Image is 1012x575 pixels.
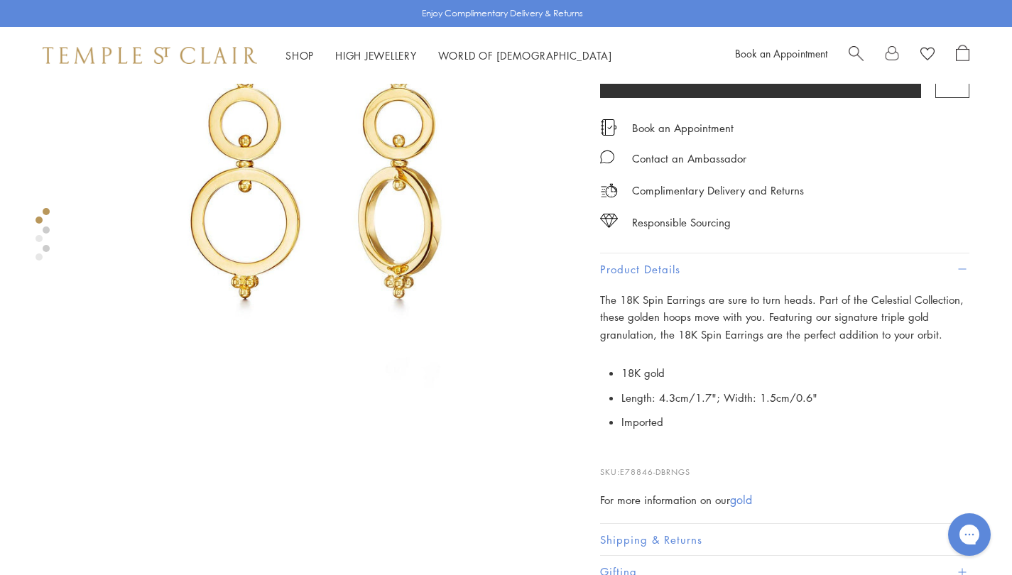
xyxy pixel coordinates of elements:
span: Length: 4.3cm/1.7"; Width: 1.5cm/0.6" [621,390,817,405]
p: SKU: [600,451,969,478]
a: Open Shopping Bag [956,45,969,66]
img: icon_appointment.svg [600,119,617,136]
div: Contact an Ambassador [632,150,746,168]
div: Responsible Sourcing [632,214,731,231]
iframe: Gorgias live chat messenger [941,508,998,561]
p: Complimentary Delivery and Returns [632,182,804,199]
button: Product Details [600,253,969,285]
img: MessageIcon-01_2.svg [600,150,614,164]
a: Book an Appointment [632,120,734,136]
img: icon_sourcing.svg [600,214,618,228]
a: gold [730,492,752,508]
a: Search [849,45,864,66]
span: 18K gold [621,366,665,380]
a: View Wishlist [920,45,935,66]
div: For more information on our [600,491,969,509]
nav: Main navigation [285,47,612,65]
span: The 18K Spin Earrings are sure to turn heads. Part of the Celestial Collection, these golden hoop... [600,292,964,342]
div: Product gallery navigation [36,213,43,272]
a: Book an Appointment [735,46,827,60]
img: Temple St. Clair [43,47,257,64]
a: High JewelleryHigh Jewellery [335,48,417,62]
button: Shipping & Returns [600,524,969,556]
span: Imported [621,415,663,429]
img: icon_delivery.svg [600,182,618,199]
p: Enjoy Complimentary Delivery & Returns [422,6,583,21]
span: E78846-DBRNGS [620,466,690,477]
a: ShopShop [285,48,314,62]
a: World of [DEMOGRAPHIC_DATA]World of [DEMOGRAPHIC_DATA] [438,48,612,62]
